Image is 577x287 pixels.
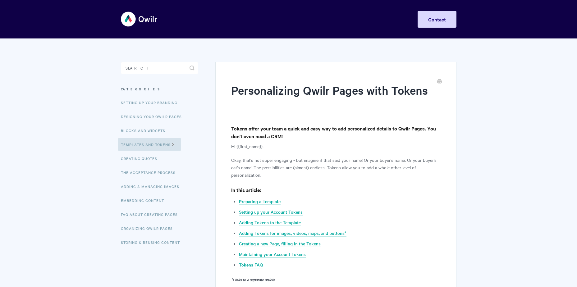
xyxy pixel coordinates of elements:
a: The Acceptance Process [121,166,180,179]
a: Embedding Content [121,194,169,207]
h3: Categories [121,84,198,95]
a: Contact [418,11,456,28]
a: Organizing Qwilr Pages [121,222,177,235]
em: *Links to a separate article [231,276,275,282]
a: Adding Tokens for images, videos, maps, and buttons* [239,230,346,237]
a: Maintaining your Account Tokens [239,251,306,258]
p: Hi {{first_name}}. [231,143,440,150]
a: Blocks and Widgets [121,124,170,137]
input: Search [121,62,198,74]
a: FAQ About Creating Pages [121,208,182,221]
h4: In this article: [231,186,440,194]
a: Tokens FAQ [239,262,263,268]
h4: Tokens offer your team a quick and easy way to add personalized details to Qwilr Pages. You don't... [231,125,440,140]
a: Creating Quotes [121,152,162,165]
img: Qwilr Help Center [121,7,158,31]
a: Templates and Tokens [118,138,181,151]
p: Okay, that's not super engaging - but imagine if that said your name! Or your buyer's name. Or yo... [231,156,440,179]
a: Print this Article [437,79,442,85]
a: Creating a new Page, filling in the Tokens [239,240,321,247]
a: Setting up your Account Tokens [239,209,303,216]
h1: Personalizing Qwilr Pages with Tokens [231,82,431,109]
a: Storing & Reusing Content [121,236,185,248]
a: Adding & Managing Images [121,180,184,193]
a: Adding Tokens to the Template [239,219,301,226]
a: Setting up your Branding [121,96,182,109]
a: Designing Your Qwilr Pages [121,110,186,123]
a: Preparing a Template [239,198,281,205]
